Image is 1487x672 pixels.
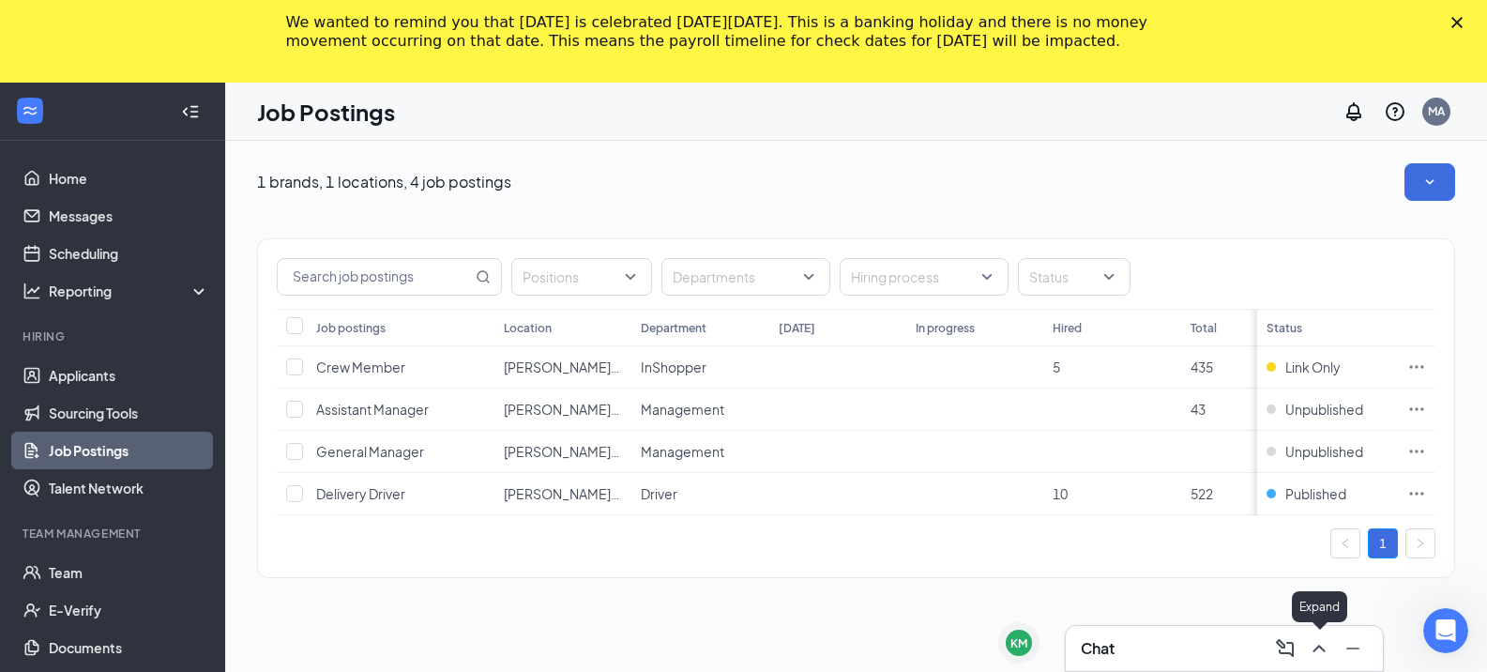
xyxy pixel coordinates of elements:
[504,443,748,460] span: [PERSON_NAME][GEOGRAPHIC_DATA]
[1304,634,1334,664] button: ChevronUp
[278,259,472,295] input: Search job postings
[1407,400,1426,419] svg: Ellipses
[49,197,209,235] a: Messages
[181,102,200,121] svg: Collapse
[23,328,205,344] div: Hiring
[1081,638,1115,659] h3: Chat
[1330,528,1360,558] li: Previous Page
[316,485,405,502] span: Delivery Driver
[1053,359,1060,375] span: 5
[49,357,209,394] a: Applicants
[1285,400,1363,419] span: Unpublished
[1191,485,1213,502] span: 522
[1342,637,1364,660] svg: Minimize
[641,359,706,375] span: InShopper
[1191,359,1213,375] span: 435
[1292,591,1347,622] div: Expand
[504,485,748,502] span: [PERSON_NAME][GEOGRAPHIC_DATA]
[1405,528,1435,558] li: Next Page
[1308,637,1330,660] svg: ChevronUp
[1010,635,1027,651] div: KM
[641,320,706,336] div: Department
[1407,484,1426,503] svg: Ellipses
[504,359,748,375] span: [PERSON_NAME][GEOGRAPHIC_DATA]
[1330,528,1360,558] button: left
[641,401,724,418] span: Management
[257,172,511,192] p: 1 brands, 1 locations, 4 job postings
[1428,103,1445,119] div: MA
[49,629,209,666] a: Documents
[23,526,205,542] div: Team Management
[1181,309,1318,346] th: Total
[49,432,209,469] a: Job Postings
[494,389,631,431] td: Eastman Road
[494,431,631,473] td: Eastman Road
[631,346,768,389] td: InShopper
[49,235,209,272] a: Scheduling
[1404,163,1455,201] button: SmallChevronDown
[1384,100,1406,123] svg: QuestionInfo
[49,394,209,432] a: Sourcing Tools
[504,401,748,418] span: [PERSON_NAME][GEOGRAPHIC_DATA]
[286,13,1172,51] div: We wanted to remind you that [DATE] is celebrated [DATE][DATE]. This is a banking holiday and the...
[49,591,209,629] a: E-Verify
[1191,401,1206,418] span: 43
[1369,529,1397,557] a: 1
[316,443,424,460] span: General Manager
[769,309,906,346] th: [DATE]
[23,282,41,300] svg: Analysis
[1423,608,1468,653] iframe: Intercom live chat
[316,320,386,336] div: Job postings
[1420,173,1439,191] svg: SmallChevronDown
[641,485,677,502] span: Driver
[49,282,210,300] div: Reporting
[631,389,768,431] td: Management
[21,101,39,120] svg: WorkstreamLogo
[641,443,724,460] span: Management
[1407,442,1426,461] svg: Ellipses
[1285,484,1346,503] span: Published
[1338,634,1368,664] button: Minimize
[631,431,768,473] td: Management
[49,160,209,197] a: Home
[1053,485,1068,502] span: 10
[1415,538,1426,549] span: right
[1405,528,1435,558] button: right
[1407,358,1426,376] svg: Ellipses
[1285,358,1341,376] span: Link Only
[906,309,1043,346] th: In progress
[504,320,552,336] div: Location
[631,473,768,515] td: Driver
[316,359,405,375] span: Crew Member
[494,473,631,515] td: Eastman Road
[316,401,429,418] span: Assistant Manager
[49,469,209,507] a: Talent Network
[476,269,491,284] svg: MagnifyingGlass
[1340,538,1351,549] span: left
[1270,634,1300,664] button: ComposeMessage
[1257,309,1398,346] th: Status
[1368,528,1398,558] li: 1
[1043,309,1180,346] th: Hired
[49,554,209,591] a: Team
[1274,637,1297,660] svg: ComposeMessage
[1285,442,1363,461] span: Unpublished
[1343,100,1365,123] svg: Notifications
[257,96,395,128] h1: Job Postings
[1451,17,1470,28] div: Close
[494,346,631,389] td: Eastman Road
